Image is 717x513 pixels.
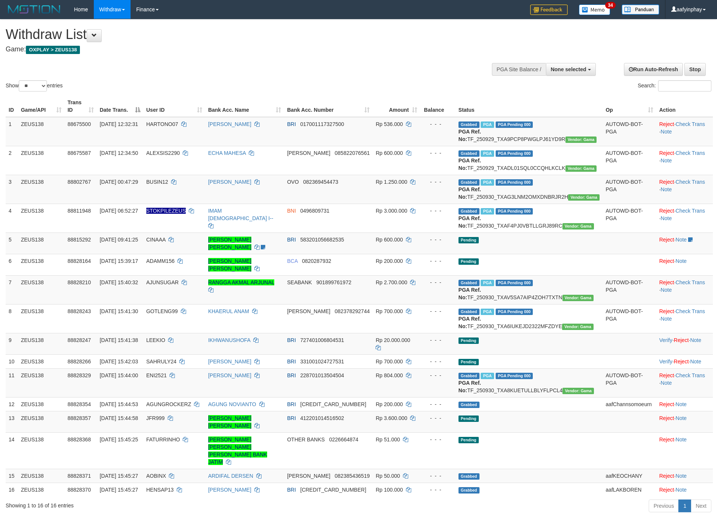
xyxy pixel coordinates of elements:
span: Vendor URL: https://trx31.1velocity.biz [565,136,597,143]
span: BRI [287,237,296,243]
td: TF_250929_TXA9PCP8PWGLPJ61YD9R [455,117,603,146]
a: Check Trans [676,279,705,285]
a: 1 [678,499,691,512]
a: ARDIFAL DERSEN [208,473,253,479]
a: Reject [659,436,674,442]
span: Pending [458,359,479,365]
a: [PERSON_NAME] [208,487,251,493]
a: Check Trans [676,372,705,378]
span: Rp 700.000 [376,358,403,364]
td: ZEUS138 [18,411,65,432]
td: 8 [6,304,18,333]
th: Trans ID: activate to sort column ascending [65,96,97,117]
td: ZEUS138 [18,117,65,146]
a: Note [676,487,687,493]
th: Balance [420,96,455,117]
a: Reject [659,415,674,421]
a: [PERSON_NAME] [PERSON_NAME] [208,415,251,429]
div: - - - [423,149,452,157]
span: Copy 629401015935530 to clipboard [300,401,366,407]
a: Note [676,473,687,479]
a: Note [661,287,672,293]
b: PGA Ref. No: [458,215,481,229]
span: PGA Pending [496,373,533,379]
span: Rp 700.000 [376,308,403,314]
span: Grabbed [458,208,480,214]
a: Verify [659,358,672,364]
b: PGA Ref. No: [458,186,481,200]
label: Search: [638,80,711,91]
span: PGA Pending [496,179,533,186]
span: Grabbed [458,150,480,157]
span: [PERSON_NAME] [287,473,330,479]
td: ZEUS138 [18,368,65,397]
div: - - - [423,120,452,128]
a: Check Trans [676,150,705,156]
b: PGA Ref. No: [458,157,481,171]
td: 13 [6,411,18,432]
span: Marked by aafsreyleap [481,208,494,214]
span: Grabbed [458,179,480,186]
a: Check Trans [676,308,705,314]
a: Previous [649,499,679,512]
th: ID [6,96,18,117]
a: Note [676,415,687,421]
a: IKHWANUSHOFA [208,337,250,343]
a: Reject [659,150,674,156]
span: Marked by aafchomsokheang [481,373,494,379]
td: · [656,469,713,483]
div: - - - [423,279,452,286]
a: IMAM [DEMOGRAPHIC_DATA] I-- [208,208,274,221]
span: Rp 2.700.000 [376,279,407,285]
span: CINAAA [146,237,165,243]
a: Reject [659,258,674,264]
span: ALEXSIS2290 [146,150,180,156]
span: 88811948 [68,208,91,214]
span: Vendor URL: https://trx31.1velocity.biz [562,324,594,330]
td: ZEUS138 [18,304,65,333]
h1: Withdraw List [6,27,470,42]
span: Copy 331001024727531 to clipboard [300,358,344,364]
span: 88828371 [68,473,91,479]
td: · · [656,333,713,354]
span: [DATE] 15:42:03 [100,358,138,364]
select: Showentries [19,80,47,91]
span: Vendor URL: https://trx31.1velocity.biz [562,295,594,301]
a: [PERSON_NAME] [PERSON_NAME] [208,258,251,271]
span: [DATE] 15:44:00 [100,372,138,378]
td: ZEUS138 [18,204,65,232]
a: Note [676,258,687,264]
span: Copy 082369454473 to clipboard [303,179,338,185]
th: Game/API: activate to sort column ascending [18,96,65,117]
span: Vendor URL: https://trx31.1velocity.biz [565,165,597,172]
span: BNI [287,208,296,214]
span: Rp 3.600.000 [376,415,407,421]
td: · · [656,146,713,175]
td: TF_250929_TXADL01SQL0CCQHLKCLK [455,146,603,175]
a: Note [661,215,672,221]
span: Rp 600.000 [376,237,403,243]
td: 2 [6,146,18,175]
a: Note [661,186,672,192]
span: JFR999 [146,415,165,421]
span: Marked by aafpengsreynich [481,309,494,315]
button: None selected [546,63,596,76]
td: AUTOWD-BOT-PGA [603,146,656,175]
span: Nama rekening ada tanda titik/strip, harap diedit [146,208,186,214]
a: Note [676,237,687,243]
div: - - - [423,178,452,186]
th: Op: activate to sort column ascending [603,96,656,117]
td: 3 [6,175,18,204]
span: 88828164 [68,258,91,264]
td: 10 [6,354,18,368]
a: Note [661,316,672,322]
img: Button%20Memo.svg [579,4,610,15]
span: Rp 1.250.000 [376,179,407,185]
td: 16 [6,483,18,496]
a: Note [661,380,672,386]
span: Grabbed [458,402,480,408]
td: AUTOWD-BOT-PGA [603,275,656,304]
td: 5 [6,232,18,254]
span: [DATE] 15:41:30 [100,308,138,314]
td: ZEUS138 [18,175,65,204]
